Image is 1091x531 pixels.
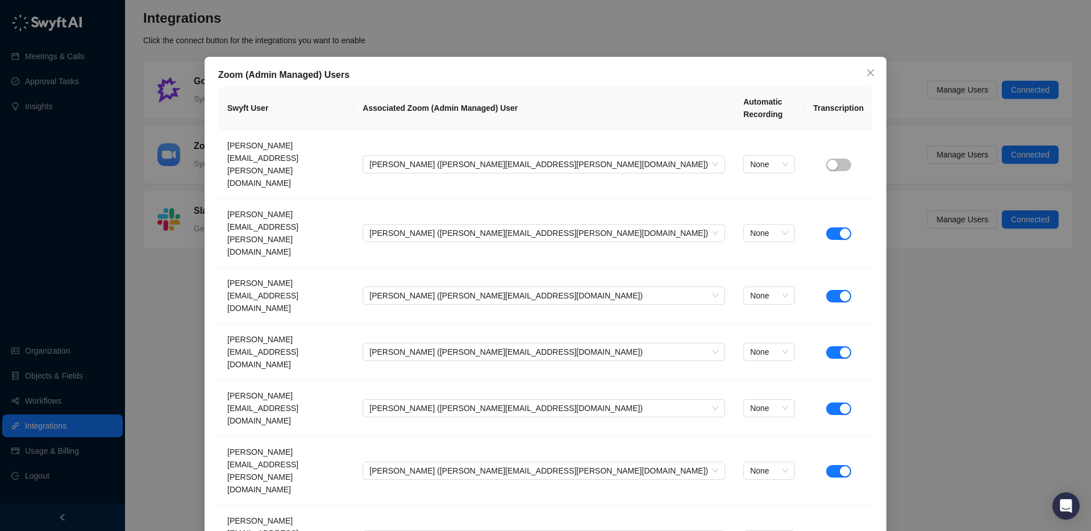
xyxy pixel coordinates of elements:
[804,86,873,130] th: Transcription
[218,68,873,82] div: Zoom (Admin Managed) Users
[750,287,788,304] span: None
[750,156,788,173] span: None
[369,400,718,417] span: Adam Turbill (adam.turbill@cartoncloud.com.au)
[218,86,353,130] th: Swyft User
[369,287,718,304] span: Mahalia Orbita (mahalia.orbita@cartoncloud.com)
[861,64,880,82] button: Close
[353,86,734,130] th: Associated Zoom (Admin Managed) User
[866,68,875,77] span: close
[218,130,353,199] td: [PERSON_NAME][EMAIL_ADDRESS][PERSON_NAME][DOMAIN_NAME]
[218,380,353,437] td: [PERSON_NAME][EMAIL_ADDRESS][DOMAIN_NAME]
[750,343,788,360] span: None
[750,462,788,479] span: None
[750,225,788,242] span: None
[1052,492,1080,520] div: Open Intercom Messenger
[369,225,718,242] span: Brittany Cashman (brittany.cashman@cartoncloud.com.au)
[218,199,353,268] td: [PERSON_NAME][EMAIL_ADDRESS][PERSON_NAME][DOMAIN_NAME]
[218,437,353,505] td: [PERSON_NAME][EMAIL_ADDRESS][PERSON_NAME][DOMAIN_NAME]
[369,343,718,360] span: Sheree Peteru (sheree.peteru@cartoncloud.com)
[734,86,804,130] th: Automatic Recording
[218,268,353,324] td: [PERSON_NAME][EMAIL_ADDRESS][DOMAIN_NAME]
[218,324,353,380] td: [PERSON_NAME][EMAIL_ADDRESS][DOMAIN_NAME]
[369,156,718,173] span: Scott Murray (scott.murray@cartoncloud.com)
[369,462,718,479] span: Jake Moraghan (jake.moraghan@cartoncloud.com)
[750,400,788,417] span: None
